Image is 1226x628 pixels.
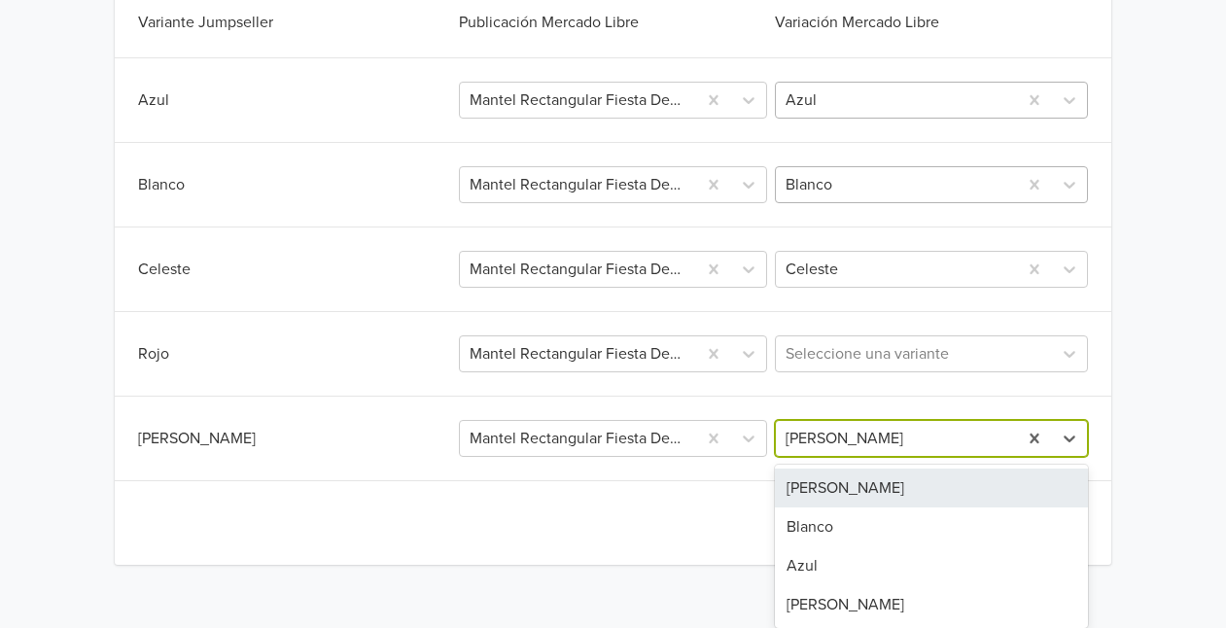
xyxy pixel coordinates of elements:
div: Azul [775,546,1088,585]
div: Rojo [138,342,455,366]
div: Blanco [775,507,1088,546]
div: Celeste [138,258,455,281]
div: [PERSON_NAME] [775,469,1088,507]
div: Publicación Mercado Libre [455,11,772,34]
div: [PERSON_NAME] [775,585,1088,624]
div: Variación Mercado Libre [771,11,1088,34]
div: Blanco [138,173,455,196]
div: Variante Jumpseller [138,11,455,34]
div: Azul [138,88,455,112]
div: [PERSON_NAME] [138,427,455,450]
